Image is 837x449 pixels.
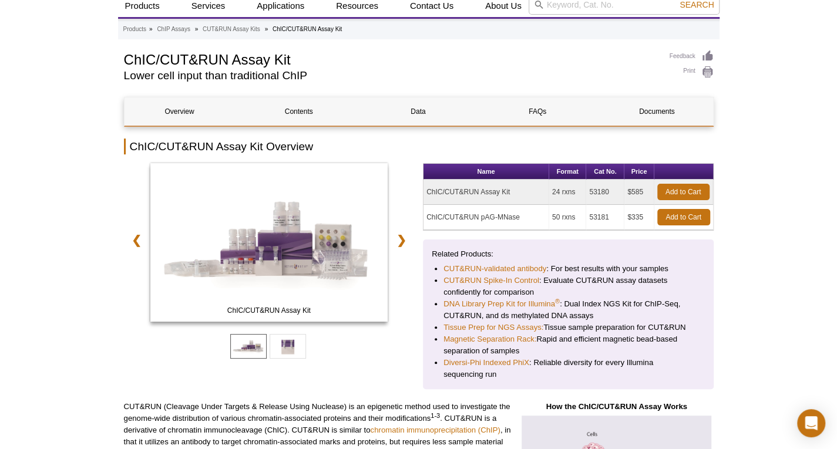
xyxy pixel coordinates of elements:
th: Price [624,164,654,180]
strong: How the ChIC/CUT&RUN Assay Works [546,402,687,411]
img: ChIC/CUT&RUN Assay Kit [150,163,388,322]
td: 24 rxns [549,180,586,205]
li: : Evaluate CUT&RUN assay datasets confidently for comparison [443,275,693,298]
th: Format [549,164,586,180]
h2: ChIC/CUT&RUN Assay Kit Overview [124,139,714,154]
li: : Reliable diversity for every Illumina sequencing run [443,357,693,380]
td: 53181 [586,205,624,230]
a: Add to Cart [657,184,710,200]
a: Products [123,24,146,35]
a: Documents [601,97,712,126]
td: 50 rxns [549,205,586,230]
sup: 1-3 [431,412,440,419]
a: Contents [244,97,354,126]
a: Print [670,66,714,79]
a: Data [363,97,473,126]
li: Rapid and efficient magnetic bead-based separation of samples [443,333,693,357]
a: chromatin immunoprecipitation (ChIP) [370,426,500,434]
a: Diversi-Phi Indexed PhiX [443,357,529,369]
td: ChIC/CUT&RUN Assay Kit [423,180,549,205]
h1: ChIC/CUT&RUN Assay Kit [124,50,658,67]
a: Feedback [670,50,714,63]
a: DNA Library Prep Kit for Illumina® [443,298,560,310]
li: Tissue sample preparation for CUT&RUN [443,322,693,333]
li: » [149,26,153,32]
a: CUT&RUN-validated antibody [443,263,546,275]
th: Name [423,164,549,180]
a: ❮ [124,227,149,254]
th: Cat No. [586,164,624,180]
td: $335 [624,205,654,230]
td: 53180 [586,180,624,205]
sup: ® [555,298,560,305]
li: : For best results with your samples [443,263,693,275]
a: FAQs [482,97,593,126]
a: Tissue Prep for NGS Assays: [443,322,543,333]
a: ChIC/CUT&RUN Assay Kit [150,163,388,325]
span: ChIC/CUT&RUN Assay Kit [153,305,385,316]
td: ChIC/CUT&RUN pAG-MNase [423,205,549,230]
a: Add to Cart [657,209,710,225]
p: Related Products: [432,248,705,260]
a: ❯ [389,227,414,254]
a: CUT&RUN Spike-In Control [443,275,539,286]
li: » [195,26,199,32]
div: Open Intercom Messenger [797,409,825,437]
a: Magnetic Separation Rack: [443,333,536,345]
a: ChIP Assays [157,24,190,35]
li: » [265,26,268,32]
a: Overview [125,97,235,126]
td: $585 [624,180,654,205]
li: : Dual Index NGS Kit for ChIP-Seq, CUT&RUN, and ds methylated DNA assays [443,298,693,322]
h2: Lower cell input than traditional ChIP [124,70,658,81]
li: ChIC/CUT&RUN Assay Kit [273,26,342,32]
a: CUT&RUN Assay Kits [203,24,260,35]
